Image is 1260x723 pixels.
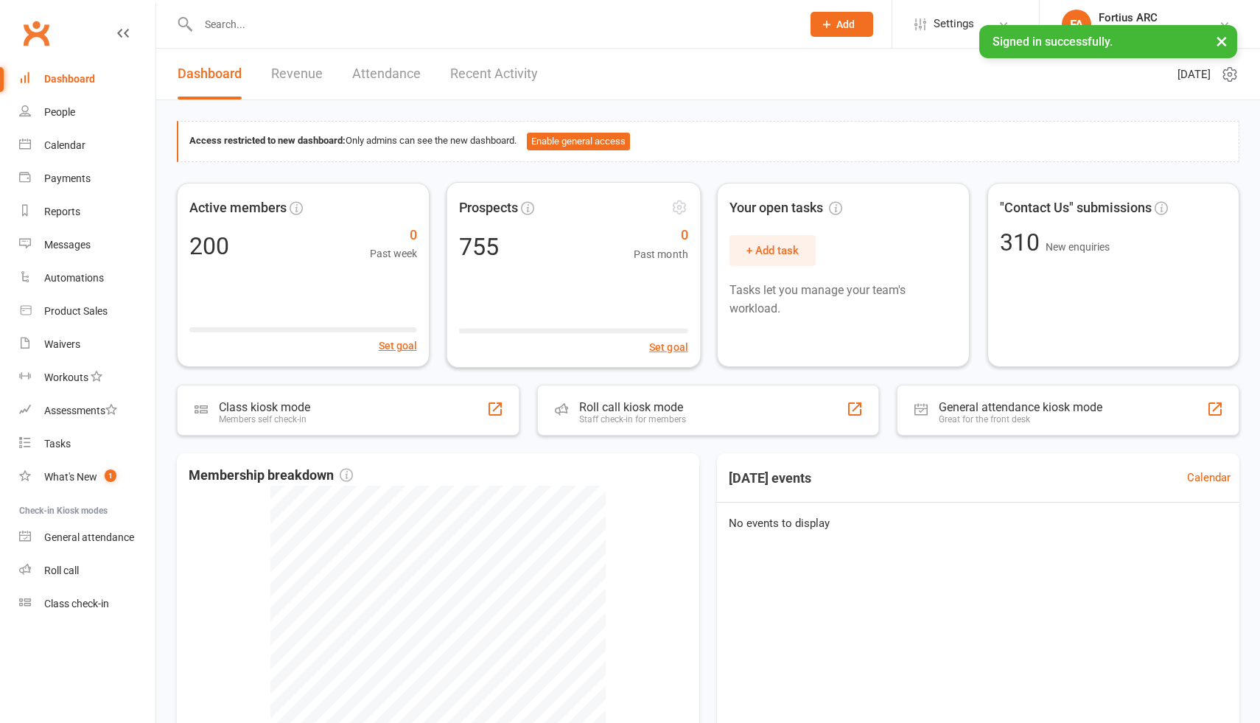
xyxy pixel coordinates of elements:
div: Payments [44,172,91,184]
div: Automations [44,272,104,284]
div: FA [1062,10,1091,39]
div: Waivers [44,338,80,350]
a: Roll call [19,554,155,587]
div: Workouts [44,371,88,383]
a: People [19,96,155,129]
span: Active members [189,198,287,219]
a: Clubworx [18,15,55,52]
span: Membership breakdown [189,465,353,486]
a: Product Sales [19,295,155,328]
div: [GEOGRAPHIC_DATA] [1099,24,1198,38]
h3: [DATE] events [717,465,823,492]
div: Roll call kiosk mode [579,400,686,414]
div: 755 [458,234,498,258]
a: Revenue [271,49,323,99]
a: Payments [19,162,155,195]
a: Recent Activity [450,49,538,99]
div: Dashboard [44,73,95,85]
div: General attendance kiosk mode [939,400,1102,414]
a: Dashboard [178,49,242,99]
div: Calendar [44,139,85,151]
button: Enable general access [527,133,630,150]
span: 1 [105,469,116,482]
div: Product Sales [44,305,108,317]
span: New enquiries [1046,241,1110,253]
span: Your open tasks [729,198,842,219]
span: 310 [1000,228,1046,256]
div: No events to display [711,503,1245,544]
div: Members self check-in [219,414,310,425]
a: Reports [19,195,155,228]
span: Past month [634,245,688,262]
div: Roll call [44,565,79,576]
a: Dashboard [19,63,155,96]
span: "Contact Us" submissions [1000,198,1152,219]
a: What's New1 [19,461,155,494]
div: Class check-in [44,598,109,610]
div: Messages [44,239,91,251]
a: Calendar [1187,469,1231,486]
a: Waivers [19,328,155,361]
div: Staff check-in for members [579,414,686,425]
div: Great for the front desk [939,414,1102,425]
a: Automations [19,262,155,295]
div: Assessments [44,405,117,416]
span: Prospects [458,197,518,218]
a: Assessments [19,394,155,427]
button: Set goal [379,338,417,354]
span: Settings [934,7,974,41]
div: Reports [44,206,80,217]
button: Add [811,12,873,37]
button: × [1208,25,1235,57]
span: Add [836,18,855,30]
input: Search... [194,14,791,35]
strong: Access restricted to new dashboard: [189,135,346,146]
span: [DATE] [1177,66,1211,83]
a: Tasks [19,427,155,461]
a: Workouts [19,361,155,394]
button: Set goal [649,338,687,355]
span: 0 [634,224,688,245]
button: + Add task [729,235,816,266]
div: 200 [189,234,229,258]
div: What's New [44,471,97,483]
div: Fortius ARC [1099,11,1198,24]
p: Tasks let you manage your team's workload. [729,281,957,318]
a: Calendar [19,129,155,162]
div: Class kiosk mode [219,400,310,414]
span: Signed in successfully. [993,35,1113,49]
div: General attendance [44,531,134,543]
span: Past week [370,245,417,262]
a: Class kiosk mode [19,587,155,621]
a: Attendance [352,49,421,99]
div: Only admins can see the new dashboard. [189,133,1228,150]
div: Tasks [44,438,71,450]
div: People [44,106,75,118]
a: Messages [19,228,155,262]
a: General attendance kiosk mode [19,521,155,554]
span: 0 [370,225,417,246]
